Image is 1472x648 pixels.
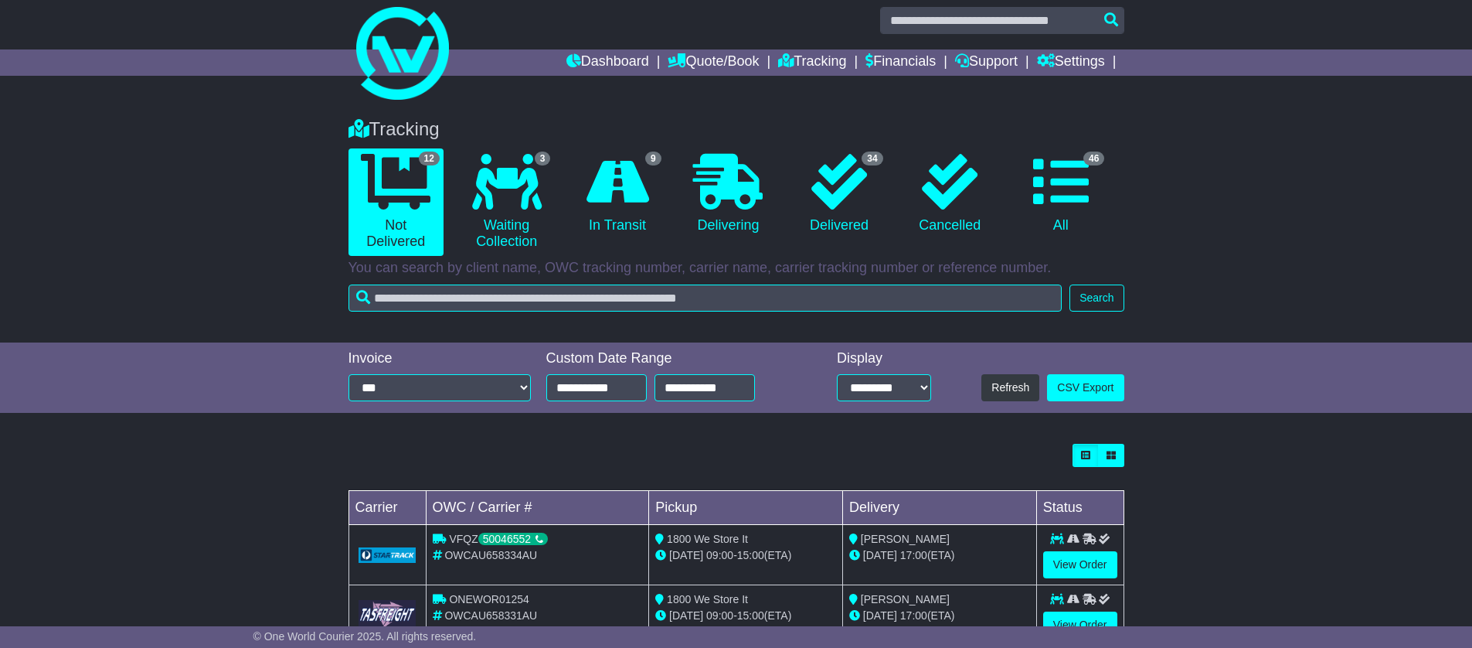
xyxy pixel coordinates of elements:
span: 9 [645,152,661,165]
a: Tracking [778,49,846,76]
td: Carrier [348,491,426,525]
a: 34 Delivered [791,148,886,240]
img: GetCarrierServiceLogo [359,547,416,563]
span: 09:00 [706,609,733,622]
td: Pickup [649,491,843,525]
span: [PERSON_NAME] [861,593,950,605]
span: [PERSON_NAME] [861,533,950,545]
span: 17:00 [900,609,927,622]
span: [DATE] [669,609,703,622]
span: OWCAU658331AU [444,609,537,622]
div: (ETA) [849,608,1030,624]
span: VFQZ [449,533,548,545]
td: Status [1036,491,1124,525]
a: 12 Not Delivered [348,148,444,256]
div: Invoice [348,350,531,367]
span: 17:00 [900,549,927,561]
a: 3 Waiting Collection [459,148,554,256]
span: [DATE] [863,609,897,622]
a: 46 All [1013,148,1108,240]
span: © One World Courier 2025. All rights reserved. [253,630,477,643]
td: Delivery [842,491,1036,525]
span: 15:00 [737,549,764,561]
a: Quote/Book [668,49,759,76]
a: Support [955,49,1018,76]
span: 34 [862,152,882,165]
a: CSV Export [1047,374,1124,401]
td: OWC / Carrier # [426,491,649,525]
a: Financials [865,49,936,76]
div: Tracking [341,118,1132,141]
a: Dashboard [566,49,649,76]
div: - (ETA) [655,608,836,624]
a: Settings [1037,49,1105,76]
img: GetCarrierServiceLogo [359,600,416,630]
div: Custom Date Range [546,350,794,367]
span: 09:00 [706,549,733,561]
div: 50046552 [478,533,548,545]
div: - (ETA) [655,547,836,564]
a: Delivering [681,148,776,240]
span: 15:00 [737,609,764,622]
span: 46 [1083,152,1104,165]
span: 3 [535,152,551,165]
span: 1800 We Store It [667,533,748,545]
span: OWCAU658334AU [444,549,537,561]
a: View Order [1043,612,1117,639]
span: [DATE] [669,549,703,561]
a: Cancelled [903,148,998,240]
a: 9 In Transit [569,148,665,240]
span: 12 [419,152,440,165]
div: Display [837,350,931,367]
p: You can search by client name, OWC tracking number, carrier name, carrier tracking number or refe... [348,260,1124,277]
span: ONEWOR01254 [449,593,529,605]
div: (ETA) [849,547,1030,564]
button: Search [1069,285,1124,312]
span: 1800 We Store It [667,593,748,605]
span: [DATE] [863,549,897,561]
button: Refresh [981,374,1039,401]
a: View Order [1043,551,1117,578]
